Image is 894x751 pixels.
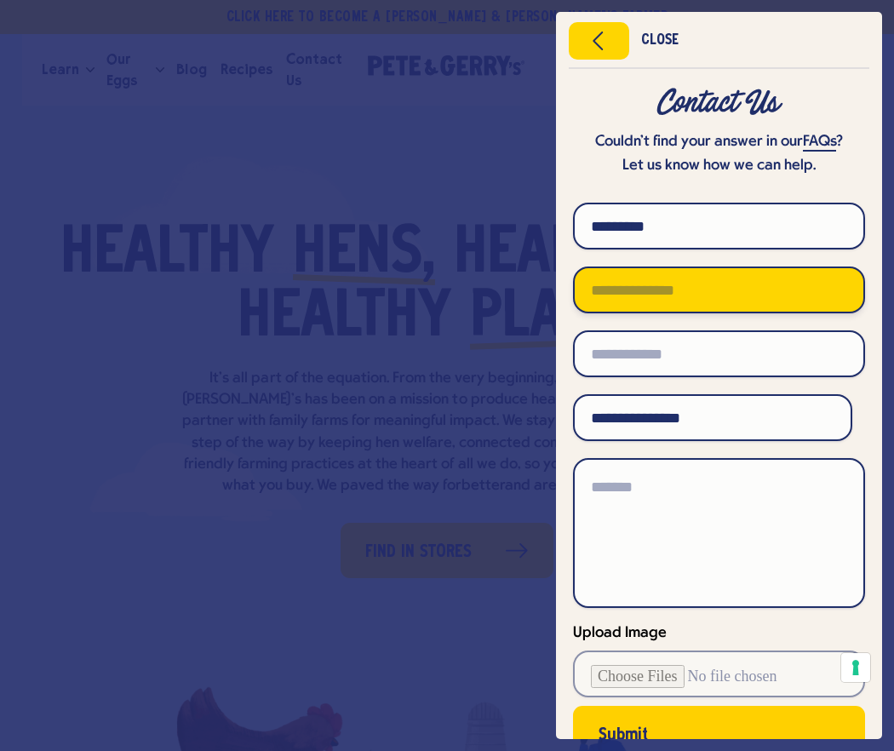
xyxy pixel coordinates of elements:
[573,130,865,154] p: Couldn’t find your answer in our ?
[573,625,667,641] span: Upload Image
[803,134,836,152] a: FAQs
[573,154,865,178] p: Let us know how we can help.
[599,730,648,742] span: Submit
[573,88,865,118] div: Contact Us
[841,653,870,682] button: Your consent preferences for tracking technologies
[569,22,629,60] button: Close menu
[641,35,679,47] div: Close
